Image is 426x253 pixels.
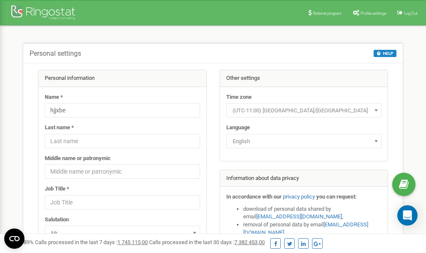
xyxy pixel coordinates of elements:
[374,50,396,57] button: HELP
[226,134,382,148] span: English
[48,227,197,239] span: Mr.
[45,93,63,101] label: Name *
[38,70,206,87] div: Personal information
[45,226,200,240] span: Mr.
[220,170,388,187] div: Information about data privacy
[397,205,418,226] div: Open Intercom Messenger
[4,229,24,249] button: Open CMP widget
[45,155,111,163] label: Middle name or patronymic
[229,105,379,117] span: (UTC-11:00) Pacific/Midway
[243,221,382,237] li: removal of personal data by email ,
[45,185,69,193] label: Job Title *
[45,216,69,224] label: Salutation
[313,11,342,16] span: Referral program
[45,134,200,148] input: Last name
[229,136,379,147] span: English
[45,124,74,132] label: Last name *
[226,193,282,200] strong: In accordance with our
[226,124,250,132] label: Language
[234,239,265,245] u: 7 382 453,00
[226,103,382,117] span: (UTC-11:00) Pacific/Midway
[45,103,200,117] input: Name
[361,11,386,16] span: Profile settings
[226,93,252,101] label: Time zone
[149,239,265,245] span: Calls processed in the last 30 days :
[316,193,357,200] strong: you can request:
[45,164,200,179] input: Middle name or patronymic
[404,11,418,16] span: Log Out
[30,50,81,57] h5: Personal settings
[35,239,148,245] span: Calls processed in the last 7 days :
[220,70,388,87] div: Other settings
[45,195,200,209] input: Job Title
[283,193,315,200] a: privacy policy
[256,213,342,220] a: [EMAIL_ADDRESS][DOMAIN_NAME]
[117,239,148,245] u: 1 745 115,00
[243,205,382,221] li: download of personal data shared by email ,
